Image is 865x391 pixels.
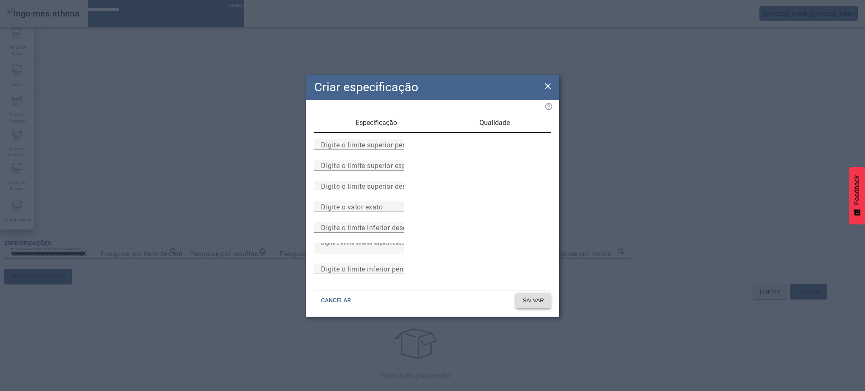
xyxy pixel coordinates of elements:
mat-label: Digite o limite superior especificado [321,161,435,169]
mat-label: Digite o limite superior permitido [321,141,425,149]
button: Feedback - Mostrar pesquisa [849,167,865,224]
mat-label: Digite o valor exato [321,203,383,211]
span: Qualidade [479,119,510,126]
mat-label: Digite o limite inferior especificado [321,239,405,245]
mat-label: Digite o limite superior desejado [321,182,424,190]
span: CANCELAR [321,296,351,305]
mat-label: Digite o limite inferior desejado [321,223,421,231]
span: Feedback [853,175,861,205]
span: SALVAR [522,296,544,305]
h2: Criar especificação [314,78,418,96]
mat-label: Digite o limite inferior permitido [321,265,422,273]
button: SALVAR [516,293,551,308]
span: Especificação [356,119,397,126]
button: CANCELAR [314,293,358,308]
